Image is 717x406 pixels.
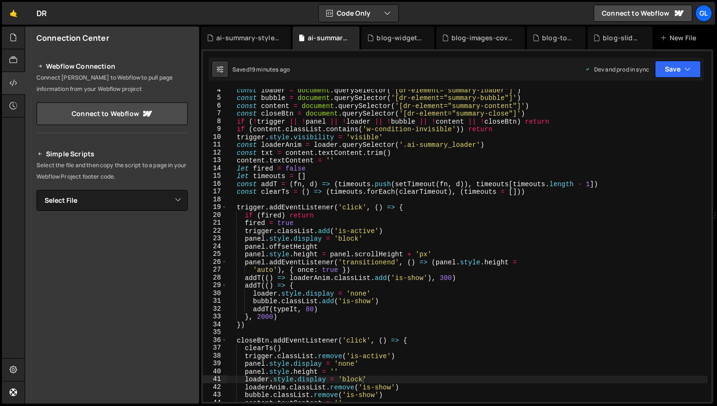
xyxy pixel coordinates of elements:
div: 25 [203,250,227,258]
h2: Simple Scripts [37,148,188,160]
div: 28 [203,274,227,282]
p: Select the file and then copy the script to a page in your Webflow Project footer code. [37,160,188,182]
iframe: YouTube video player [37,318,189,403]
div: 34 [203,321,227,329]
a: Gl [695,5,712,22]
div: Saved [232,65,290,73]
div: 30 [203,289,227,298]
button: Save [655,61,701,78]
div: 21 [203,219,227,227]
div: 38 [203,352,227,360]
div: 17 [203,188,227,196]
div: 9 [203,125,227,133]
p: Connect [PERSON_NAME] to Webflow to pull page information from your Webflow project [37,72,188,95]
div: ai-summary-styles.css [216,33,279,43]
div: 6 [203,102,227,110]
a: Connect to Webflow [37,102,188,125]
div: 14 [203,164,227,172]
div: blog-toc.js [542,33,574,43]
div: 16 [203,180,227,188]
div: 31 [203,297,227,305]
div: 39 [203,360,227,368]
div: 41 [203,375,227,383]
div: 33 [203,313,227,321]
div: blog-slider.js [603,33,641,43]
h2: Connection Center [37,33,109,43]
a: Connect to Webflow [594,5,692,22]
iframe: YouTube video player [37,226,189,312]
div: DR [37,8,47,19]
div: 24 [203,243,227,251]
div: 32 [203,305,227,313]
div: 40 [203,368,227,376]
div: 7 [203,109,227,117]
div: 20 [203,211,227,219]
div: 23 [203,235,227,243]
div: 43 [203,391,227,399]
div: 19 [203,203,227,211]
div: Dev and prod in sync [585,65,649,73]
div: ai-summary.js [308,33,348,43]
div: 35 [203,328,227,336]
div: 42 [203,383,227,391]
div: 8 [203,117,227,126]
div: 5 [203,94,227,102]
div: 12 [203,149,227,157]
div: 18 [203,196,227,204]
div: blog-widgets.js [377,33,423,43]
div: 27 [203,266,227,274]
div: 15 [203,172,227,180]
div: 13 [203,156,227,164]
div: blog-images-cover.js [451,33,514,43]
button: Code Only [319,5,398,22]
div: 26 [203,258,227,266]
div: 22 [203,227,227,235]
h2: Webflow Connection [37,61,188,72]
div: 4 [203,86,227,94]
div: 19 minutes ago [249,65,290,73]
div: 37 [203,344,227,352]
div: 29 [203,281,227,289]
a: 🤙 [2,2,25,25]
div: 10 [203,133,227,141]
div: 36 [203,336,227,344]
div: 11 [203,141,227,149]
div: New File [660,33,700,43]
